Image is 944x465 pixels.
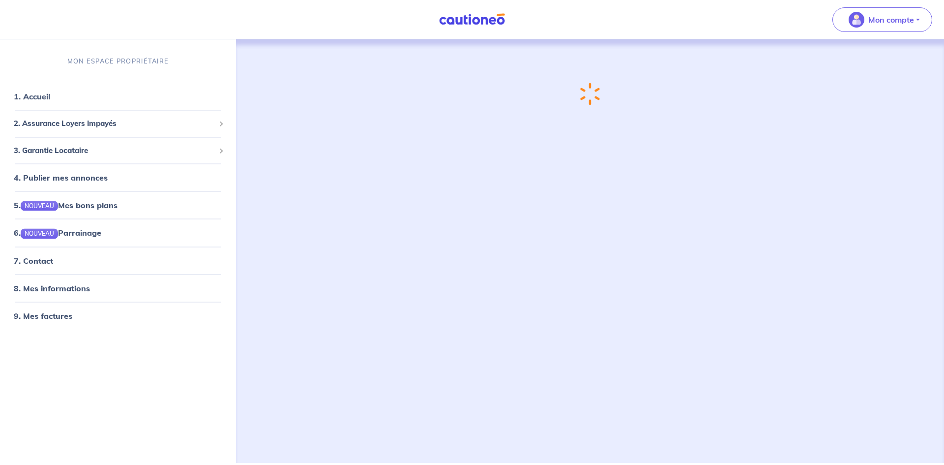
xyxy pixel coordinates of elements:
a: 6.NOUVEAUParrainage [14,228,101,238]
img: loading-spinner [580,83,600,105]
a: 1. Accueil [14,92,50,101]
img: Cautioneo [435,13,509,26]
img: illu_account_valid_menu.svg [849,12,864,28]
div: 4. Publier mes annonces [4,168,232,187]
div: 1. Accueil [4,87,232,106]
div: 3. Garantie Locataire [4,141,232,160]
div: 9. Mes factures [4,306,232,325]
a: 7. Contact [14,255,53,265]
a: 4. Publier mes annonces [14,173,108,183]
div: 6.NOUVEAUParrainage [4,223,232,243]
div: 7. Contact [4,250,232,270]
p: Mon compte [868,14,914,26]
div: 2. Assurance Loyers Impayés [4,114,232,133]
div: 5.NOUVEAUMes bons plans [4,195,232,215]
div: 8. Mes informations [4,278,232,298]
span: 3. Garantie Locataire [14,145,215,156]
a: 8. Mes informations [14,283,90,293]
span: 2. Assurance Loyers Impayés [14,118,215,129]
a: 9. Mes factures [14,310,72,320]
p: MON ESPACE PROPRIÉTAIRE [67,57,169,66]
a: 5.NOUVEAUMes bons plans [14,200,118,210]
button: illu_account_valid_menu.svgMon compte [832,7,932,32]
